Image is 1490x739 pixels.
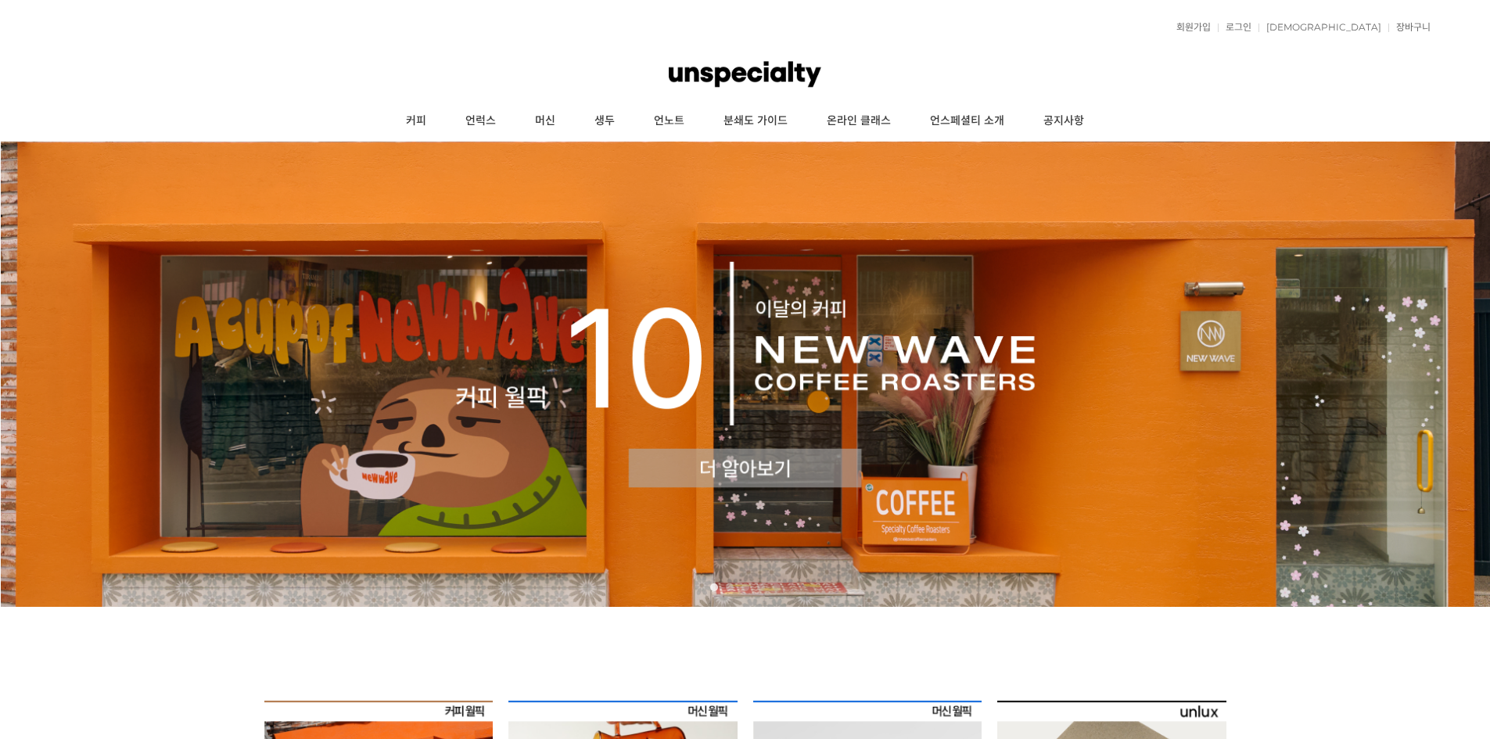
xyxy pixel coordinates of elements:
[704,102,807,141] a: 분쇄도 가이드
[446,102,515,141] a: 언럭스
[575,102,634,141] a: 생두
[515,102,575,141] a: 머신
[710,583,718,591] a: 1
[1258,23,1381,32] a: [DEMOGRAPHIC_DATA]
[807,102,910,141] a: 온라인 클래스
[741,583,749,591] a: 3
[634,102,704,141] a: 언노트
[757,583,765,591] a: 4
[386,102,446,141] a: 커피
[1218,23,1251,32] a: 로그인
[1388,23,1431,32] a: 장바구니
[669,51,820,98] img: 언스페셜티 몰
[726,583,734,591] a: 2
[773,583,781,591] a: 5
[1169,23,1211,32] a: 회원가입
[1024,102,1104,141] a: 공지사항
[910,102,1024,141] a: 언스페셜티 소개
